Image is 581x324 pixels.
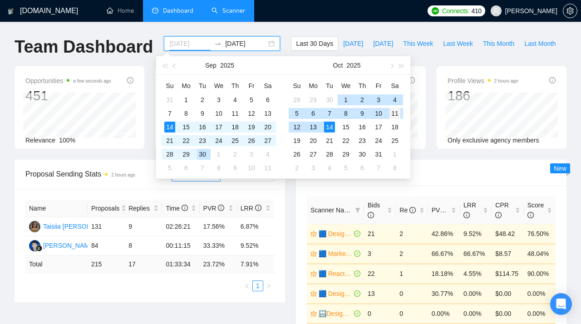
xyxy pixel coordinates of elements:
[321,93,338,107] td: 2025-09-30
[230,108,241,119] div: 11
[373,162,384,173] div: 7
[398,36,438,51] button: This Week
[389,108,400,119] div: 11
[446,207,453,213] span: info-circle
[262,149,273,160] div: 4
[197,94,208,105] div: 2
[260,107,276,120] td: 2025-09-13
[178,147,194,161] td: 2025-09-29
[262,94,273,105] div: 6
[357,149,368,160] div: 30
[125,217,162,236] td: 9
[262,162,273,173] div: 11
[370,107,387,120] td: 2025-10-10
[152,7,158,14] span: dashboard
[370,120,387,134] td: 2025-10-17
[357,162,368,173] div: 6
[182,205,188,211] span: info-circle
[549,77,556,83] span: info-circle
[200,217,237,236] td: 17.56%
[321,79,338,93] th: Tu
[162,107,178,120] td: 2025-09-07
[291,122,302,133] div: 12
[211,161,227,175] td: 2025-10-08
[194,147,211,161] td: 2025-09-30
[197,122,208,133] div: 16
[125,236,162,255] td: 8
[354,134,370,147] td: 2025-10-23
[338,36,368,51] button: [DATE]
[241,205,261,212] span: LRR
[387,161,403,175] td: 2025-11-08
[289,79,305,93] th: Su
[169,39,211,49] input: Start date
[307,167,556,178] span: Scanner Breakdown
[305,147,321,161] td: 2025-10-27
[321,107,338,120] td: 2025-10-07
[333,56,343,74] button: Oct
[495,201,509,219] span: CPR
[321,134,338,147] td: 2025-10-21
[291,135,302,146] div: 19
[162,161,178,175] td: 2025-10-05
[162,147,178,161] td: 2025-09-28
[243,93,260,107] td: 2025-09-05
[340,162,351,173] div: 5
[409,207,416,213] span: info-circle
[244,283,250,289] span: left
[354,161,370,175] td: 2025-11-06
[246,135,257,146] div: 26
[370,161,387,175] td: 2025-11-07
[25,137,55,144] span: Relevance
[321,120,338,134] td: 2025-10-14
[260,161,276,175] td: 2025-10-11
[230,149,241,160] div: 2
[243,134,260,147] td: 2025-09-26
[319,289,352,299] a: 🟦 Design SaaS
[15,36,153,58] h1: Team Dashboard
[471,6,481,16] span: 410
[181,149,192,160] div: 29
[442,6,469,16] span: Connects:
[373,135,384,146] div: 24
[368,212,374,218] span: info-circle
[230,162,241,173] div: 9
[357,135,368,146] div: 23
[246,149,257,160] div: 3
[211,79,227,93] th: We
[289,93,305,107] td: 2025-09-28
[524,39,556,49] span: Last Month
[178,79,194,93] th: Mo
[527,201,544,219] span: Score
[321,147,338,161] td: 2025-10-28
[396,224,428,244] td: 2
[178,107,194,120] td: 2025-09-08
[389,135,400,146] div: 25
[289,134,305,147] td: 2025-10-19
[260,93,276,107] td: 2025-09-06
[43,241,95,250] div: [PERSON_NAME]
[305,161,321,175] td: 2025-11-03
[563,7,577,15] a: setting
[212,7,245,15] a: searchScanner
[246,162,257,173] div: 10
[387,107,403,120] td: 2025-10-11
[432,206,453,214] span: PVR
[227,134,243,147] td: 2025-09-25
[289,120,305,134] td: 2025-10-12
[260,134,276,147] td: 2025-09-27
[338,134,354,147] td: 2025-10-22
[227,93,243,107] td: 2025-09-04
[340,149,351,160] div: 29
[43,221,115,231] div: Taisiia [PERSON_NAME]
[214,40,222,47] span: swap-right
[346,56,360,74] button: 2025
[370,134,387,147] td: 2025-10-24
[211,93,227,107] td: 2025-09-03
[354,231,360,237] span: check-circle
[308,162,319,173] div: 3
[162,134,178,147] td: 2025-09-21
[338,107,354,120] td: 2025-10-08
[387,79,403,93] th: Sa
[211,120,227,134] td: 2025-09-17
